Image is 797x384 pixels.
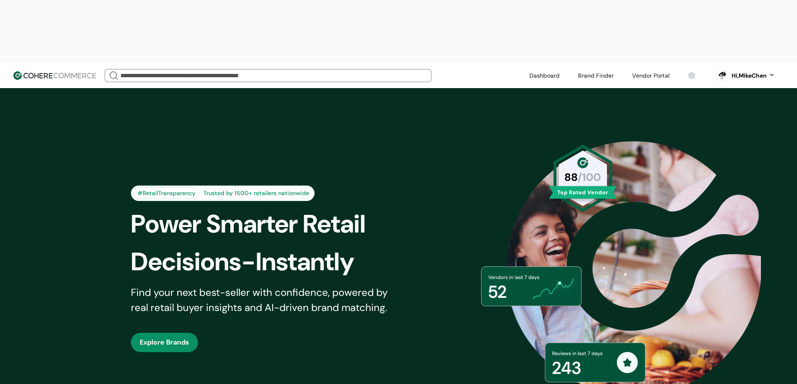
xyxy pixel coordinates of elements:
div: Hi, MikeChen [732,71,767,80]
div: Decisions-Instantly [131,243,413,281]
button: Explore Brands [131,333,198,352]
button: Hi,MikeChen [732,71,775,80]
div: Power Smarter Retail [131,205,413,243]
div: Find your next best-seller with confidence, powered by real retail buyer insights and AI-driven b... [131,285,398,315]
img: Cohere Logo [13,71,96,80]
svg: 0 percent [716,69,728,82]
div: #RetailTransparency [133,188,200,199]
div: Trusted by 1500+ retailers nationwide [200,189,313,198]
